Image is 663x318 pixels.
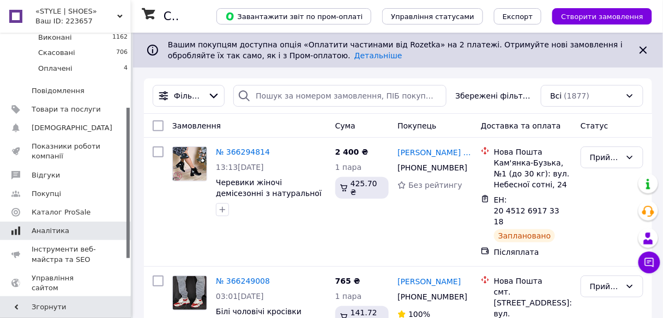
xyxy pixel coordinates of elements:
div: Нова Пошта [494,276,572,286]
span: Управління статусами [391,13,474,21]
span: 706 [116,48,128,58]
span: Статус [581,121,608,130]
span: Вашим покупцям доступна опція «Оплатити частинами від Rozetka» на 2 платежі. Отримуйте нові замов... [168,40,623,60]
button: Завантажити звіт по пром-оплаті [216,8,371,25]
span: Відгуки [32,170,60,180]
span: 765 ₴ [335,277,360,285]
input: Пошук за номером замовлення, ПІБ покупця, номером телефону, Email, номером накладної [233,85,447,107]
button: Створити замовлення [552,8,652,25]
div: Кам'янка-Бузька, №1 (до 30 кг): вул. Небесної сотні, 24 [494,157,572,190]
a: [PERSON_NAME] [397,276,461,287]
span: Фільтри [174,90,203,101]
span: Аналітика [32,226,69,236]
a: [PERSON_NAME] Андріївна [397,147,472,158]
span: 2 400 ₴ [335,148,369,156]
span: 1 пара [335,163,362,172]
span: 13:13[DATE] [216,163,264,172]
span: Виконані [38,33,72,42]
span: Збережені фільтри: [455,90,532,101]
span: [DEMOGRAPHIC_DATA] [32,123,112,133]
div: Заплановано [494,229,556,242]
div: Нова Пошта [494,146,572,157]
img: Фото товару [173,276,207,310]
span: Експорт [503,13,533,21]
button: Експорт [494,8,542,25]
span: Всі [550,90,562,101]
span: 1 пара [335,292,362,301]
a: Фото товару [172,146,207,181]
span: Cума [335,121,355,130]
span: 4 [124,64,128,74]
span: Товари та послуги [32,105,101,114]
a: Білі чоловічі кросівки [216,307,302,316]
span: Показники роботи компанії [32,142,101,161]
img: Фото товару [173,147,207,181]
span: Доставка та оплата [481,121,561,130]
span: Скасовані [38,48,75,58]
div: Ваш ID: 223657 [35,16,131,26]
button: Чат з покупцем [638,252,660,273]
span: [PHONE_NUMBER] [397,163,467,172]
span: Інструменти веб-майстра та SEO [32,244,101,264]
button: Управління статусами [382,8,483,25]
h1: Список замовлень [164,10,274,23]
span: [PHONE_NUMBER] [397,292,467,301]
a: № 366249008 [216,277,270,285]
span: Управління сайтом [32,273,101,293]
span: Повідомлення [32,86,85,96]
div: Післяплата [494,247,572,258]
a: Детальніше [354,51,402,60]
a: Створити замовлення [541,11,652,20]
span: «STYLE | SHOES» [35,7,117,16]
a: Фото товару [172,276,207,310]
span: Покупець [397,121,436,130]
span: Каталог ProSale [32,207,91,217]
div: Прийнято [590,151,621,163]
a: № 366294814 [216,148,270,156]
span: Завантажити звіт по пром-оплаті [225,11,363,21]
span: Замовлення [172,121,221,130]
div: Прийнято [590,280,621,292]
span: 03:01[DATE] [216,292,264,301]
span: Створити замовлення [561,13,643,21]
div: 425.70 ₴ [335,177,389,199]
span: 1162 [112,33,128,42]
span: Без рейтингу [408,181,462,189]
a: Черевики жіночі демісезонні з натуральної лакової шкіри чорного кольору на підборах «Style Shoes» [216,178,325,230]
span: ЕН: 20 4512 6917 3318 [494,195,559,226]
span: (1877) [564,91,590,100]
span: Оплачені [38,64,73,74]
span: Покупці [32,189,61,199]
